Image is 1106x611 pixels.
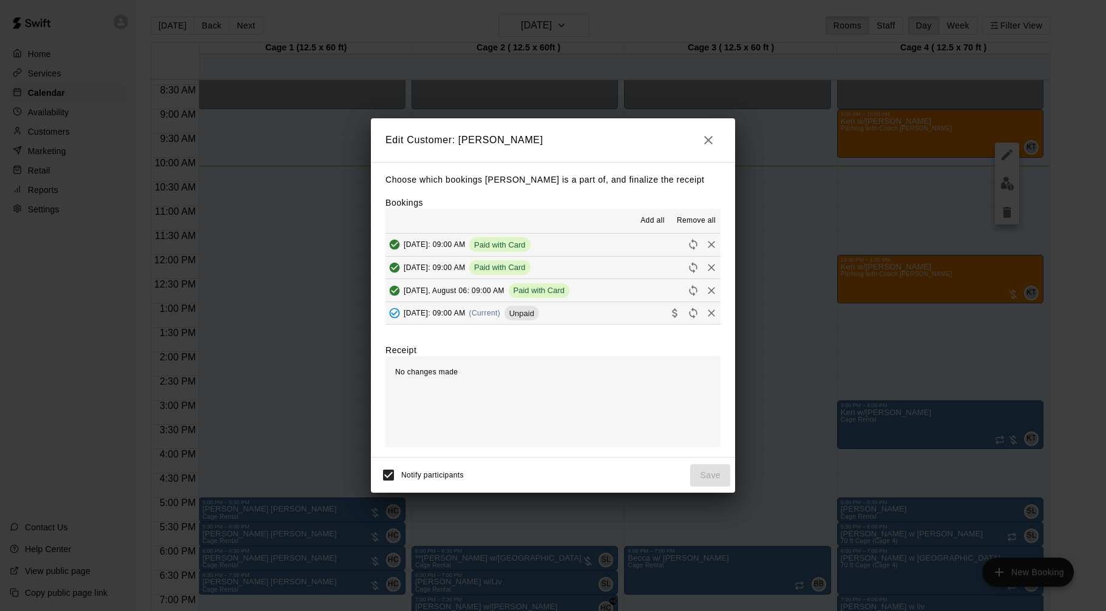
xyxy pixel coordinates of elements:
[385,282,404,300] button: Added & Paid
[702,285,721,294] span: Remove
[404,286,504,294] span: [DATE], August 06: 09:00 AM
[385,279,721,302] button: Added & Paid[DATE], August 06: 09:00 AMPaid with CardRescheduleRemove
[385,172,721,187] p: Choose which bookings [PERSON_NAME] is a part of, and finalize the receipt
[385,235,404,254] button: Added & Paid
[385,344,416,356] label: Receipt
[633,211,672,231] button: Add all
[385,258,404,277] button: Added & Paid
[666,308,684,317] span: Collect payment
[395,368,458,376] span: No changes made
[385,257,721,279] button: Added & Paid[DATE]: 09:00 AMPaid with CardRescheduleRemove
[469,263,531,272] span: Paid with Card
[677,215,716,227] span: Remove all
[684,240,702,249] span: Reschedule
[385,198,423,208] label: Bookings
[684,285,702,294] span: Reschedule
[401,471,464,480] span: Notify participants
[684,262,702,271] span: Reschedule
[702,240,721,249] span: Remove
[469,240,531,249] span: Paid with Card
[702,262,721,271] span: Remove
[469,309,501,317] span: (Current)
[672,211,721,231] button: Remove all
[371,118,735,162] h2: Edit Customer: [PERSON_NAME]
[385,234,721,256] button: Added & Paid[DATE]: 09:00 AMPaid with CardRescheduleRemove
[509,286,570,295] span: Paid with Card
[385,302,721,325] button: Added - Collect Payment[DATE]: 09:00 AM(Current)UnpaidCollect paymentRescheduleRemove
[702,308,721,317] span: Remove
[404,309,466,317] span: [DATE]: 09:00 AM
[640,215,665,227] span: Add all
[504,309,539,318] span: Unpaid
[404,240,466,249] span: [DATE]: 09:00 AM
[684,308,702,317] span: Reschedule
[404,263,466,271] span: [DATE]: 09:00 AM
[385,304,404,322] button: Added - Collect Payment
